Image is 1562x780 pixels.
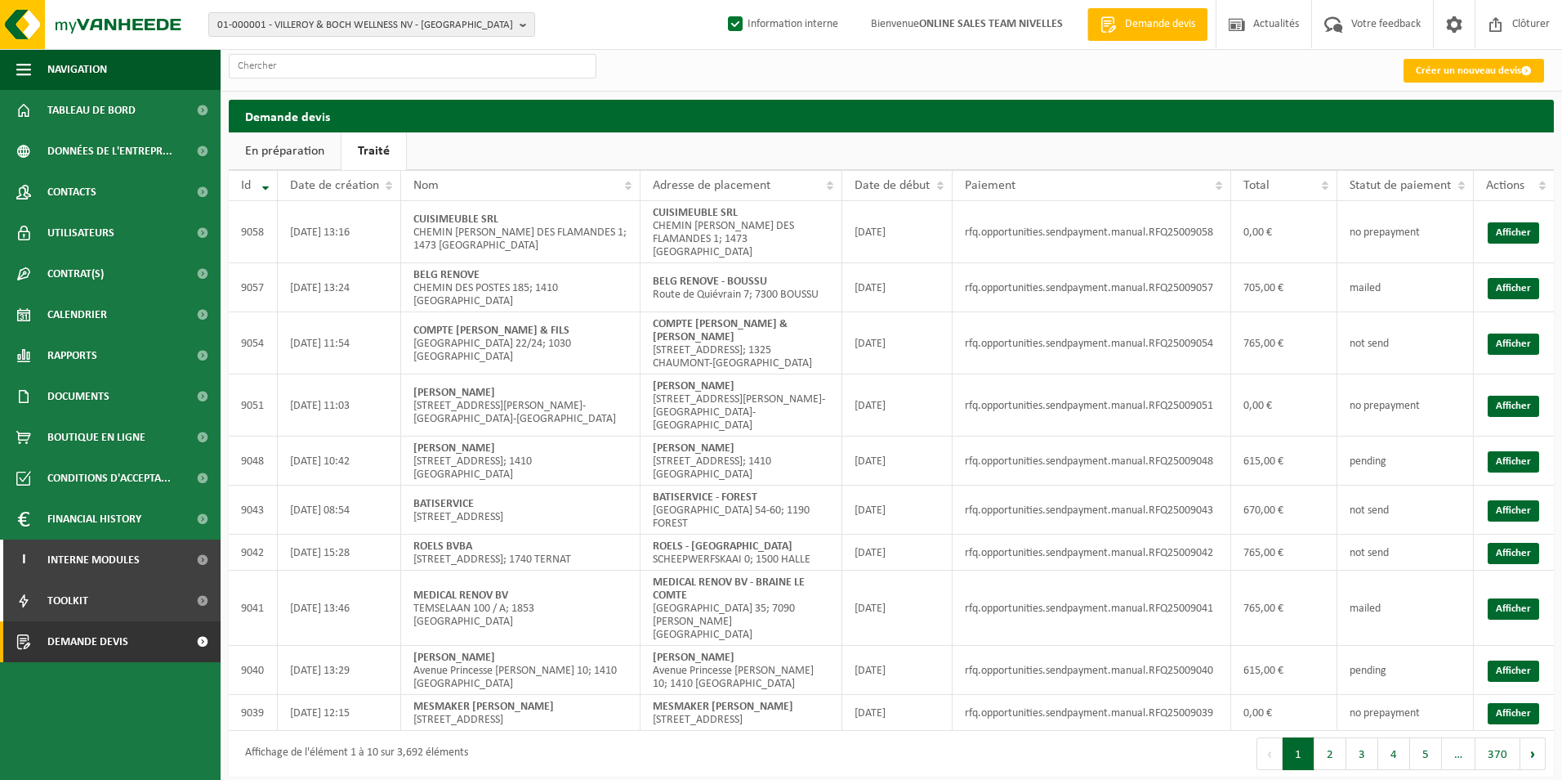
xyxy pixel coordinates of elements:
td: rfq.opportunities.sendpayment.manual.RFQ25009051 [953,374,1231,437]
span: Date de création [290,179,379,192]
td: [DATE] [842,374,953,437]
td: 9051 [229,374,278,437]
td: 9042 [229,535,278,571]
td: rfq.opportunities.sendpayment.manual.RFQ25009048 [953,437,1231,486]
span: Documents [47,376,109,417]
span: not send [1350,547,1389,559]
strong: COMPTE [PERSON_NAME] & [PERSON_NAME] [653,318,788,343]
strong: MEDICAL RENOV BV - BRAINE LE COMTE [653,576,805,602]
td: [STREET_ADDRESS]; 1410 [GEOGRAPHIC_DATA] [401,437,640,486]
td: [DATE] 13:46 [278,571,401,646]
td: [DATE] 12:15 [278,695,401,731]
strong: COMPTE [PERSON_NAME] & FILS [413,325,569,337]
span: Navigation [47,49,107,90]
a: Afficher [1488,278,1539,299]
td: rfq.opportunities.sendpayment.manual.RFQ25009058 [953,201,1231,263]
span: 01-000001 - VILLEROY & BOCH WELLNESS NV - [GEOGRAPHIC_DATA] [217,13,513,38]
td: rfq.opportunities.sendpayment.manual.RFQ25009042 [953,535,1231,571]
td: 9058 [229,201,278,263]
a: Afficher [1488,661,1539,682]
button: 2 [1314,737,1346,770]
h2: Demande devis [229,100,1554,132]
span: Conditions d'accepta... [47,458,171,499]
span: Calendrier [47,294,107,335]
a: En préparation [229,132,341,170]
span: Contacts [47,172,96,213]
td: 765,00 € [1231,312,1337,374]
span: Utilisateurs [47,213,114,253]
td: rfq.opportunities.sendpayment.manual.RFQ25009057 [953,263,1231,312]
span: pending [1350,455,1386,468]
td: 0,00 € [1231,695,1337,731]
td: CHEMIN [PERSON_NAME] DES FLAMANDES 1; 1473 [GEOGRAPHIC_DATA] [640,201,842,263]
td: rfq.opportunities.sendpayment.manual.RFQ25009040 [953,646,1231,695]
td: Route de Quiévrain 7; 7300 BOUSSU [640,263,842,312]
a: Afficher [1488,543,1539,564]
span: not send [1350,338,1389,350]
span: Date de début [855,179,930,192]
td: TEMSELAAN 100 / A; 1853 [GEOGRAPHIC_DATA] [401,571,640,646]
td: [DATE] [842,486,953,535]
span: Contrat(s) [47,253,104,294]
strong: BELG RENOVE [413,269,480,281]
td: [DATE] [842,695,953,731]
td: rfq.opportunities.sendpayment.manual.RFQ25009039 [953,695,1231,731]
button: 3 [1346,737,1378,770]
td: Avenue Princesse [PERSON_NAME] 10; 1410 [GEOGRAPHIC_DATA] [640,646,842,695]
span: mailed [1350,282,1381,294]
button: 370 [1475,737,1520,770]
td: Avenue Princesse [PERSON_NAME] 10; 1410 [GEOGRAPHIC_DATA] [401,646,640,695]
a: Afficher [1488,451,1539,473]
span: Toolkit [47,581,88,621]
td: [STREET_ADDRESS] [401,695,640,731]
strong: MESMAKER [PERSON_NAME] [413,701,554,713]
div: Affichage de l'élément 1 à 10 sur 3,692 éléments [237,739,468,769]
a: Afficher [1488,598,1539,620]
span: no prepayment [1350,400,1420,412]
td: 9041 [229,571,278,646]
span: Adresse de placement [653,179,770,192]
td: 9054 [229,312,278,374]
a: Afficher [1488,222,1539,244]
span: Rapports [47,335,97,376]
td: 0,00 € [1231,201,1337,263]
td: 670,00 € [1231,486,1337,535]
span: pending [1350,665,1386,677]
span: Boutique en ligne [47,417,145,458]
td: 705,00 € [1231,263,1337,312]
a: Afficher [1488,500,1539,522]
span: I [16,540,31,581]
span: not send [1350,504,1389,517]
button: 4 [1378,737,1410,770]
td: [DATE] 13:24 [278,263,401,312]
strong: BATISERVICE - FOREST [653,491,757,504]
strong: [PERSON_NAME] [653,652,734,664]
td: CHEMIN DES POSTES 185; 1410 [GEOGRAPHIC_DATA] [401,263,640,312]
td: [STREET_ADDRESS][PERSON_NAME]-[GEOGRAPHIC_DATA]-[GEOGRAPHIC_DATA] [401,374,640,437]
button: Previous [1256,737,1283,770]
td: [DATE] [842,263,953,312]
td: 765,00 € [1231,571,1337,646]
td: [DATE] [842,437,953,486]
td: 9039 [229,695,278,731]
td: 9057 [229,263,278,312]
td: [DATE] 11:03 [278,374,401,437]
td: rfq.opportunities.sendpayment.manual.RFQ25009041 [953,571,1231,646]
td: [DATE] [842,312,953,374]
span: Tableau de bord [47,90,136,131]
td: [DATE] 15:28 [278,535,401,571]
td: rfq.opportunities.sendpayment.manual.RFQ25009043 [953,486,1231,535]
strong: [PERSON_NAME] [653,442,734,455]
td: [STREET_ADDRESS][PERSON_NAME]-[GEOGRAPHIC_DATA]-[GEOGRAPHIC_DATA] [640,374,842,437]
td: [DATE] [842,201,953,263]
td: [DATE] [842,571,953,646]
span: Paiement [965,179,1015,192]
td: [STREET_ADDRESS]; 1325 CHAUMONT-[GEOGRAPHIC_DATA] [640,312,842,374]
strong: [PERSON_NAME] [413,652,495,664]
td: [DATE] 10:42 [278,437,401,486]
td: [DATE] 11:54 [278,312,401,374]
strong: BELG RENOVE - BOUSSU [653,276,767,288]
a: Afficher [1488,334,1539,355]
td: [STREET_ADDRESS] [401,486,640,535]
td: 615,00 € [1231,646,1337,695]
